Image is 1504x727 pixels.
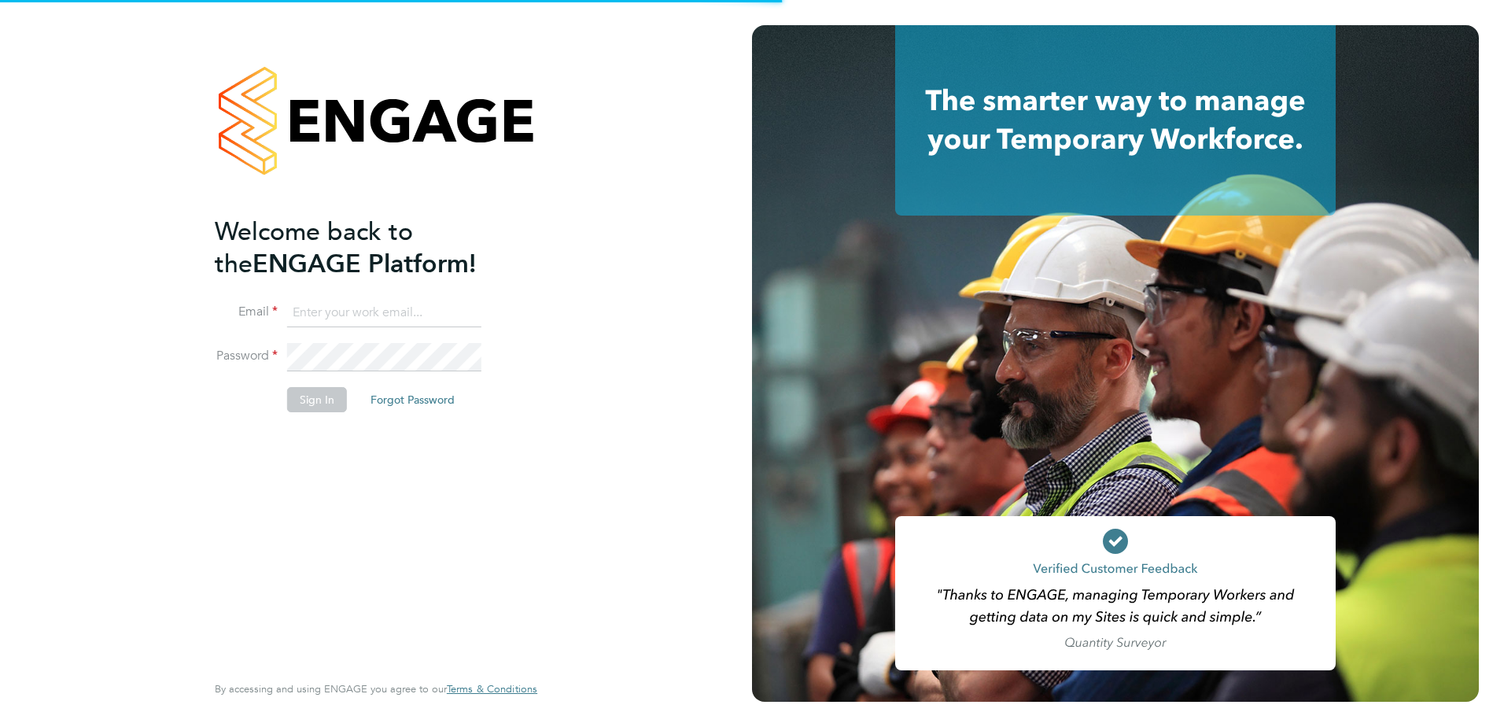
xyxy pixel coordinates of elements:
[358,387,467,412] button: Forgot Password
[287,299,481,327] input: Enter your work email...
[215,304,278,320] label: Email
[287,387,347,412] button: Sign In
[447,682,537,696] span: Terms & Conditions
[215,682,537,696] span: By accessing and using ENGAGE you agree to our
[215,216,413,279] span: Welcome back to the
[447,683,537,696] a: Terms & Conditions
[215,348,278,364] label: Password
[215,216,522,280] h2: ENGAGE Platform!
